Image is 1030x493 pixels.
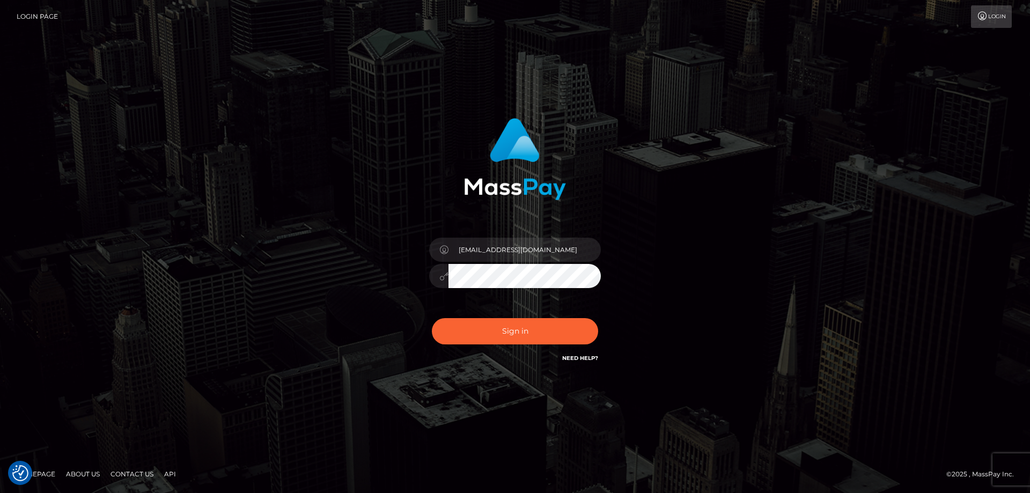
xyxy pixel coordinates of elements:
[160,466,180,482] a: API
[12,466,60,482] a: Homepage
[12,465,28,481] img: Revisit consent button
[17,5,58,28] a: Login Page
[432,318,598,344] button: Sign in
[62,466,104,482] a: About Us
[464,118,566,200] img: MassPay Login
[971,5,1012,28] a: Login
[946,468,1022,480] div: © 2025 , MassPay Inc.
[448,238,601,262] input: Username...
[562,355,598,362] a: Need Help?
[12,465,28,481] button: Consent Preferences
[106,466,158,482] a: Contact Us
